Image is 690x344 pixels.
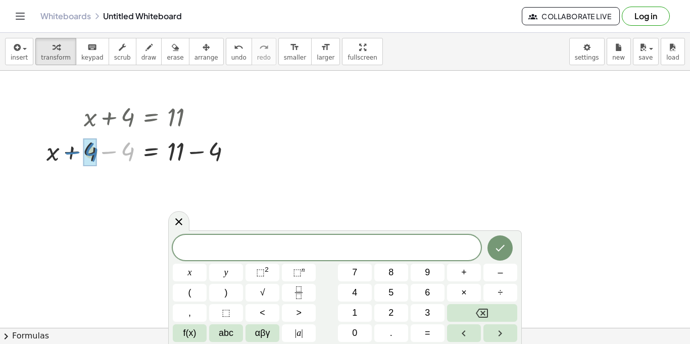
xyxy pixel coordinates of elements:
button: load [661,38,685,65]
span: arrange [194,54,218,61]
button: Greek alphabet [245,324,279,342]
span: x [188,266,192,279]
button: Right arrow [483,324,517,342]
span: scrub [114,54,131,61]
span: | [295,328,297,338]
button: 8 [374,264,408,281]
button: 1 [338,304,372,322]
button: Less than [245,304,279,322]
button: format_sizelarger [311,38,340,65]
span: < [260,306,265,320]
span: αβγ [255,326,270,340]
span: × [461,286,467,300]
button: Done [487,235,513,261]
span: load [666,54,679,61]
span: 1 [352,306,357,320]
i: format_size [290,41,300,54]
button: Minus [483,264,517,281]
button: . [374,324,408,342]
span: 7 [352,266,357,279]
span: insert [11,54,28,61]
button: 3 [411,304,445,322]
button: Squared [245,264,279,281]
span: undo [231,54,247,61]
span: redo [257,54,271,61]
button: Greater than [282,304,316,322]
button: Fraction [282,284,316,302]
button: 0 [338,324,372,342]
span: 3 [425,306,430,320]
button: Alphabet [209,324,243,342]
button: Placeholder [209,304,243,322]
button: Left arrow [447,324,481,342]
span: 0 [352,326,357,340]
button: Functions [173,324,207,342]
span: erase [167,54,183,61]
span: Collaborate Live [530,12,611,21]
span: √ [260,286,265,300]
button: Log in [622,7,670,26]
button: undoundo [226,38,252,65]
button: arrange [189,38,224,65]
button: redoredo [252,38,276,65]
button: new [607,38,631,65]
i: keyboard [87,41,97,54]
i: format_size [321,41,330,54]
span: ÷ [498,286,503,300]
button: ( [173,284,207,302]
span: smaller [284,54,306,61]
span: ) [225,286,228,300]
span: transform [41,54,71,61]
span: , [188,306,191,320]
span: ⬚ [293,267,302,277]
span: – [498,266,503,279]
button: erase [161,38,189,65]
span: 8 [388,266,393,279]
button: Backspace [447,304,517,322]
span: 4 [352,286,357,300]
button: x [173,264,207,281]
button: , [173,304,207,322]
button: scrub [109,38,136,65]
sup: 2 [265,266,269,273]
button: 2 [374,304,408,322]
button: 9 [411,264,445,281]
button: Superscript [282,264,316,281]
button: settings [569,38,605,65]
span: > [296,306,302,320]
button: 5 [374,284,408,302]
span: 5 [388,286,393,300]
span: f(x) [183,326,196,340]
button: Square root [245,284,279,302]
button: draw [136,38,162,65]
button: keyboardkeypad [76,38,109,65]
span: | [301,328,303,338]
button: format_sizesmaller [278,38,312,65]
span: 9 [425,266,430,279]
button: y [209,264,243,281]
button: save [633,38,659,65]
span: draw [141,54,157,61]
span: ( [188,286,191,300]
span: new [612,54,625,61]
i: redo [259,41,269,54]
button: Absolute value [282,324,316,342]
span: keypad [81,54,104,61]
sup: n [302,266,305,273]
button: Equals [411,324,445,342]
span: 6 [425,286,430,300]
span: larger [317,54,334,61]
span: y [224,266,228,279]
button: Toggle navigation [12,8,28,24]
span: abc [219,326,233,340]
span: a [295,326,303,340]
button: ) [209,284,243,302]
button: 7 [338,264,372,281]
span: settings [575,54,599,61]
span: = [425,326,430,340]
span: fullscreen [348,54,377,61]
button: Plus [447,264,481,281]
span: ⬚ [256,267,265,277]
span: + [461,266,467,279]
span: ⬚ [222,306,230,320]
